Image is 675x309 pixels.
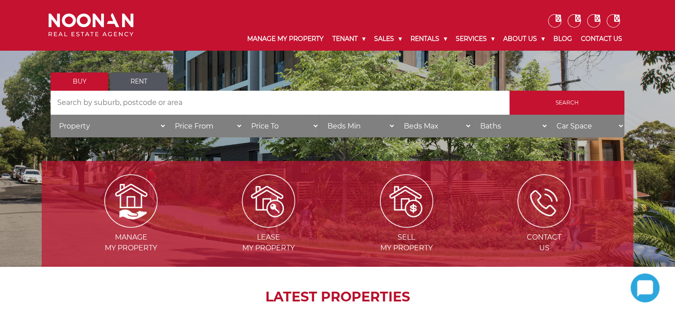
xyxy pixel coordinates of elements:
[110,72,168,91] a: Rent
[370,28,406,50] a: Sales
[64,289,611,305] h2: LATEST PROPERTIES
[242,174,295,228] img: Lease my property
[328,28,370,50] a: Tenant
[339,196,474,252] a: Sellmy Property
[63,232,199,253] span: Manage my Property
[51,91,509,115] input: Search by suburb, postcode or area
[517,174,571,228] img: ICONS
[509,91,624,115] input: Search
[380,174,433,228] img: Sell my property
[201,196,336,252] a: Leasemy Property
[499,28,549,50] a: About Us
[104,174,158,228] img: Manage my Property
[63,196,199,252] a: Managemy Property
[201,232,336,253] span: Lease my Property
[243,28,328,50] a: Manage My Property
[476,232,612,253] span: Contact Us
[51,72,108,91] a: Buy
[339,232,474,253] span: Sell my Property
[451,28,499,50] a: Services
[576,28,627,50] a: Contact Us
[476,196,612,252] a: ContactUs
[48,13,134,37] img: Noonan Real Estate Agency
[406,28,451,50] a: Rentals
[549,28,576,50] a: Blog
